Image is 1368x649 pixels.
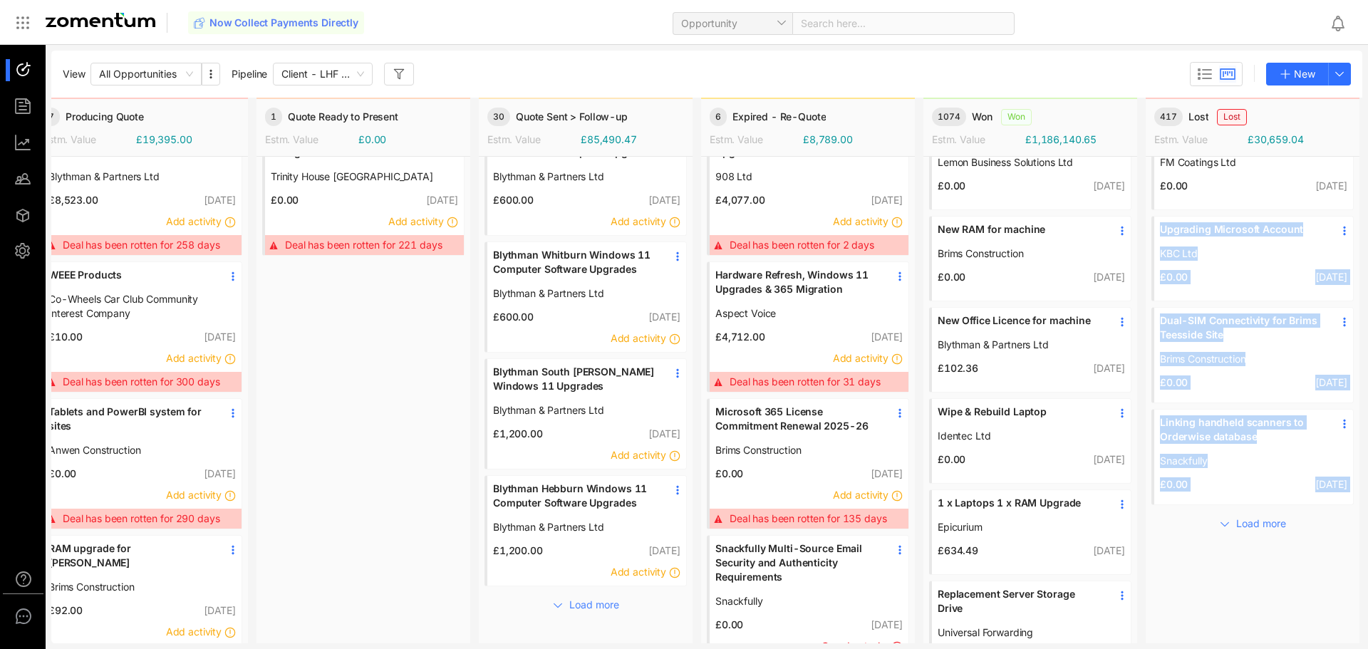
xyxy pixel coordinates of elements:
[265,193,299,207] span: £0.00
[833,215,888,227] span: Add activity
[493,482,657,520] a: Blythman Hebburn Windows 11 Computer Software Upgrades
[730,238,874,252] span: Deal has been rotten for 2 days
[281,63,364,85] span: Client - LHF Low Value / Simple Sales Pipeline
[1160,222,1324,246] a: Upgrading Microsoft Account
[929,125,1131,210] div: SFTP for prospect clientLemon Business Solutions Ltd£0.00[DATE]
[487,310,534,324] span: £600.00
[1160,155,1324,170] span: FM Coatings Ltd
[493,248,657,276] span: Blythman Whitburn Windows 11 Computer Software Upgrades
[648,427,680,440] span: [DATE]
[63,67,85,81] span: View
[43,467,76,481] span: £0.00
[487,133,540,145] span: Estm. Value
[48,541,212,570] span: RAM upgrade for [PERSON_NAME]
[285,238,442,252] span: Deal has been rotten for 221 days
[1315,180,1347,192] span: [DATE]
[938,222,1102,237] span: New RAM for machine
[1093,362,1125,374] span: [DATE]
[611,332,666,344] span: Add activity
[1160,246,1324,261] span: KBC Ltd
[271,170,435,184] a: Trinity House [GEOGRAPHIC_DATA]
[1154,375,1188,390] span: £0.00
[710,193,765,207] span: £4,077.00
[48,541,212,580] a: RAM upgrade for [PERSON_NAME]
[611,566,666,578] span: Add activity
[204,604,236,616] span: [DATE]
[487,108,510,126] span: 30
[1154,477,1188,492] span: £0.00
[1154,270,1188,284] span: £0.00
[938,496,1102,510] span: 1 x Laptops 1 x RAM Upgrade
[938,155,1102,170] a: Lemon Business Solutions Ltd
[938,313,1102,328] span: New Office Licence for machine
[803,133,853,147] span: £8,789.00
[1151,125,1354,210] div: Basic Laptop PriceFM Coatings Ltd£0.00[DATE]
[48,580,212,594] span: Brims Construction
[166,352,222,364] span: Add activity
[938,520,1102,534] span: Epicurium
[493,365,657,393] span: Blythman South [PERSON_NAME] Windows 11 Upgrades
[1330,6,1358,39] div: Notifications
[648,544,680,556] span: [DATE]
[715,541,879,594] a: Snackfully Multi-Source Email Security and Authenticity Requirements
[204,194,236,206] span: [DATE]
[715,443,879,457] a: Brims Construction
[569,597,619,613] span: Load more
[932,133,985,145] span: Estm. Value
[493,286,657,301] a: Blythman & Partners Ltd
[1315,376,1347,388] span: [DATE]
[715,594,879,608] a: Snackfully
[493,482,657,510] span: Blythman Hebburn Windows 11 Computer Software Upgrades
[426,194,458,206] span: [DATE]
[938,405,1102,429] a: Wipe & Rebuild Laptop
[932,361,978,375] span: £102.36
[938,405,1102,419] span: Wipe & Rebuild Laptop
[46,13,155,27] img: Zomentum Logo
[1315,271,1347,283] span: [DATE]
[40,398,242,529] div: Tablets and PowerBI system for sitesAnwen Construction£0.00[DATE]Add activityDeal has been rotten...
[1025,133,1097,147] span: £1,186,140.65
[1160,454,1324,468] a: Snackfully
[1160,415,1324,444] span: Linking handheld scanners to Orderwise database
[484,125,687,236] div: Blythman Heddon-on-the-wall Windows 11 Computer UpgradesBlythman & Partners Ltd£600.00[DATE]Add a...
[48,405,212,443] a: Tablets and PowerBI system for sites
[938,429,1102,443] a: Identec Ltd
[871,331,903,343] span: [DATE]
[1001,109,1032,125] span: Won
[487,193,534,207] span: £600.00
[611,215,666,227] span: Add activity
[871,618,903,630] span: [DATE]
[1206,511,1300,534] button: Load more
[938,587,1102,625] a: Replacement Server Storage Drive
[48,292,212,321] a: Co-Wheels Car Club Community Interest Company
[493,248,657,286] a: Blythman Whitburn Windows 11 Computer Software Upgrades
[493,170,657,184] a: Blythman & Partners Ltd
[1160,352,1324,366] a: Brims Construction
[1151,307,1354,403] div: Dual-SIM Connectivity for Brims Teesside SiteBrims Construction£0.00[DATE]
[707,261,909,393] div: Hardware Refresh, Windows 11 Upgrades & 365 MigrationAspect Voice£4,712.00[DATE]Add activityDeal ...
[43,108,60,126] span: 7
[972,110,993,124] span: Won
[66,110,144,124] span: Producing Quote
[581,133,637,147] span: £85,490.47
[1160,313,1324,342] span: Dual-SIM Connectivity for Brims Teesside Site
[871,467,903,479] span: [DATE]
[166,215,222,227] span: Add activity
[358,133,386,147] span: £0.00
[48,268,212,292] a: WEEE Products
[932,179,965,193] span: £0.00
[929,307,1131,393] div: New Office Licence for machineBlythman & Partners Ltd£102.36[DATE]
[1093,544,1125,556] span: [DATE]
[1236,516,1286,531] span: Load more
[715,268,879,296] span: Hardware Refresh, Windows 11 Upgrades & 365 Migration
[648,311,680,323] span: [DATE]
[99,63,193,85] span: All Opportunities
